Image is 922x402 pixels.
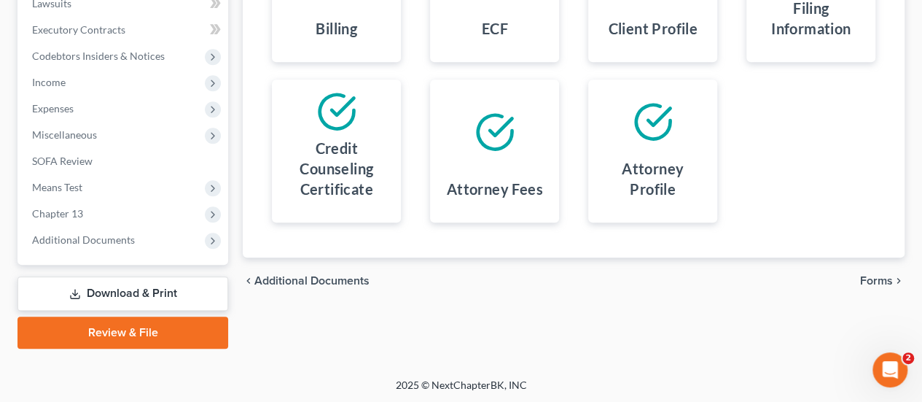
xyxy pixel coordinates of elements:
[20,17,228,43] a: Executory Contracts
[254,275,370,287] span: Additional Documents
[32,181,82,193] span: Means Test
[32,128,97,141] span: Miscellaneous
[32,207,83,220] span: Chapter 13
[872,352,907,387] iframe: Intercom live chat
[20,148,228,174] a: SOFA Review
[32,102,74,115] span: Expenses
[284,138,389,199] h4: Credit Counseling Certificate
[32,23,125,36] span: Executory Contracts
[600,158,706,199] h4: Attorney Profile
[447,179,543,199] h4: Attorney Fees
[860,275,905,287] button: Forms chevron_right
[243,275,370,287] a: chevron_left Additional Documents
[32,76,66,88] span: Income
[32,233,135,246] span: Additional Documents
[902,352,914,364] span: 2
[482,18,508,39] h4: ECF
[608,18,698,39] h4: Client Profile
[17,317,228,349] a: Review & File
[32,155,93,167] span: SOFA Review
[893,275,905,287] i: chevron_right
[860,275,893,287] span: Forms
[243,275,254,287] i: chevron_left
[32,50,165,62] span: Codebtors Insiders & Notices
[17,277,228,311] a: Download & Print
[316,18,357,39] h4: Billing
